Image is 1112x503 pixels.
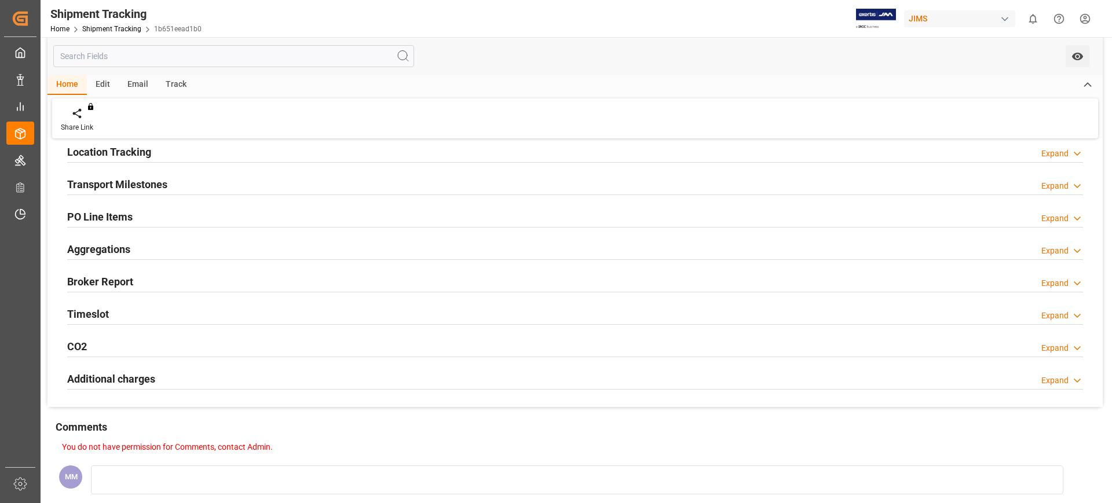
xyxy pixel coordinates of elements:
h2: Comments [56,419,107,435]
div: Edit [87,75,119,95]
div: Expand [1041,375,1069,387]
button: JIMS [904,8,1020,30]
div: Expand [1041,310,1069,322]
a: Shipment Tracking [82,25,141,33]
div: Expand [1041,212,1069,225]
h2: Additional charges [67,371,155,387]
div: Expand [1041,277,1069,289]
input: Search Fields [53,45,414,67]
div: Track [157,75,195,95]
a: Home [50,25,69,33]
button: show 0 new notifications [1020,6,1046,32]
div: Shipment Tracking [50,5,202,23]
h2: Broker Report [67,274,133,289]
div: JIMS [904,10,1015,27]
h2: Transport Milestones [67,177,167,192]
button: Help Center [1046,6,1072,32]
div: Expand [1041,180,1069,192]
h2: CO2 [67,339,87,354]
div: Expand [1041,148,1069,160]
img: Exertis%20JAM%20-%20Email%20Logo.jpg_1722504956.jpg [856,9,896,29]
button: open menu [1066,45,1089,67]
div: Expand [1041,245,1069,257]
div: Expand [1041,342,1069,354]
div: Email [119,75,157,95]
h2: Timeslot [67,306,109,322]
div: Home [47,75,87,95]
h2: Aggregations [67,241,130,257]
h2: PO Line Items [67,209,133,225]
p: You do not have permission for Comments, contact Admin. [62,441,1085,453]
h2: Location Tracking [67,144,151,160]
